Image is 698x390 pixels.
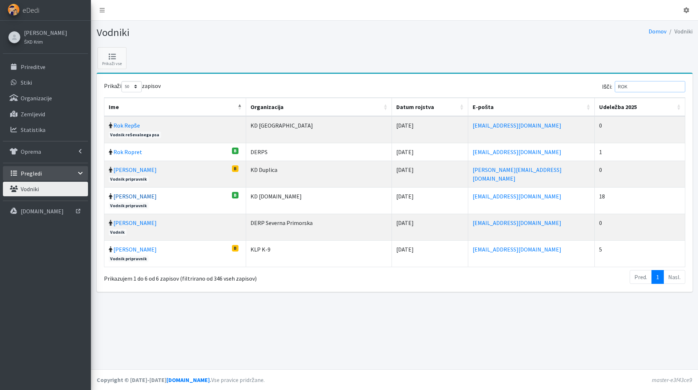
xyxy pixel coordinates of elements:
td: KD Duplica [246,161,392,187]
p: Oprema [21,148,41,155]
td: [DATE] [392,116,468,143]
a: [DOMAIN_NAME] [167,376,210,383]
td: 0 [595,161,685,187]
a: Pregledi [3,166,88,181]
a: Prikaži vse [97,47,127,69]
a: Vodniki [3,182,88,196]
td: [DATE] [392,161,468,187]
th: Organizacija: vključite za naraščujoči sort [246,98,392,116]
p: Pregledi [21,170,42,177]
a: [DOMAIN_NAME] [3,204,88,218]
a: [EMAIL_ADDRESS][DOMAIN_NAME] [473,148,561,156]
a: Rok Ropret [113,148,142,156]
a: ŠKD Krim [24,37,67,46]
a: [PERSON_NAME] [113,193,157,200]
a: [PERSON_NAME] [113,246,157,253]
span: Vodnik pripravnik [109,176,149,182]
td: 0 [595,116,685,143]
img: eDedi [8,4,20,16]
a: Organizacije [3,91,88,105]
td: 1 [595,143,685,161]
td: [DATE] [392,187,468,214]
a: [EMAIL_ADDRESS][DOMAIN_NAME] [473,219,561,226]
span: B [232,148,238,154]
span: B [232,192,238,198]
td: DERPS [246,143,392,161]
a: [PERSON_NAME] [113,219,157,226]
strong: Copyright © [DATE]-[DATE] . [97,376,211,383]
span: Vodnik [109,229,127,236]
h1: Vodniki [97,26,392,39]
a: [PERSON_NAME] [24,28,67,37]
label: Prikaži zapisov [104,81,161,92]
span: B [232,165,238,172]
span: eDedi [23,5,39,16]
li: Vodniki [666,26,693,37]
td: 18 [595,187,685,214]
footer: Vse pravice pridržane. [91,369,698,390]
a: Oprema [3,144,88,159]
td: 0 [595,214,685,240]
a: [EMAIL_ADDRESS][DOMAIN_NAME] [473,246,561,253]
select: Prikažizapisov [121,81,142,92]
small: ŠKD Krim [24,39,43,45]
p: Stiki [21,79,32,86]
a: Rok Repše [113,122,140,129]
label: Išči: [602,81,685,92]
a: Domov [649,28,666,35]
a: Stiki [3,75,88,90]
th: E-pošta: vključite za naraščujoči sort [468,98,595,116]
div: Prikazujem 1 do 6 od 6 zapisov (filtrirano od 346 vseh zapisov) [104,269,344,283]
p: Organizacije [21,95,52,102]
td: 5 [595,240,685,267]
td: [DATE] [392,214,468,240]
td: [DATE] [392,240,468,267]
a: 1 [651,270,664,284]
p: Prireditve [21,63,45,71]
p: [DOMAIN_NAME] [21,208,64,215]
td: KD [GEOGRAPHIC_DATA] [246,116,392,143]
th: Datum rojstva: vključite za naraščujoči sort [392,98,468,116]
th: Ime: vključite za padajoči sort [104,98,246,116]
em: master-e3f43ce9 [652,376,692,383]
input: Išči: [615,81,685,92]
th: Udeležba 2025: vključite za naraščujoči sort [595,98,685,116]
a: Zemljevid [3,107,88,121]
a: [EMAIL_ADDRESS][DOMAIN_NAME] [473,122,561,129]
span: Vodnik pripravnik [109,202,149,209]
td: KLP K-9 [246,240,392,267]
a: Statistika [3,122,88,137]
p: Vodniki [21,185,39,193]
span: B [232,245,238,252]
p: Zemljevid [21,110,45,118]
span: Vodnik reševalnega psa [109,132,161,138]
a: [PERSON_NAME][EMAIL_ADDRESS][DOMAIN_NAME] [473,166,562,182]
td: [DATE] [392,143,468,161]
span: Vodnik pripravnik [109,256,149,262]
a: [PERSON_NAME] [113,166,157,173]
a: Prireditve [3,60,88,74]
td: KD [DOMAIN_NAME] [246,187,392,214]
td: DERP Severna Primorska [246,214,392,240]
p: Statistika [21,126,45,133]
a: [EMAIL_ADDRESS][DOMAIN_NAME] [473,193,561,200]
